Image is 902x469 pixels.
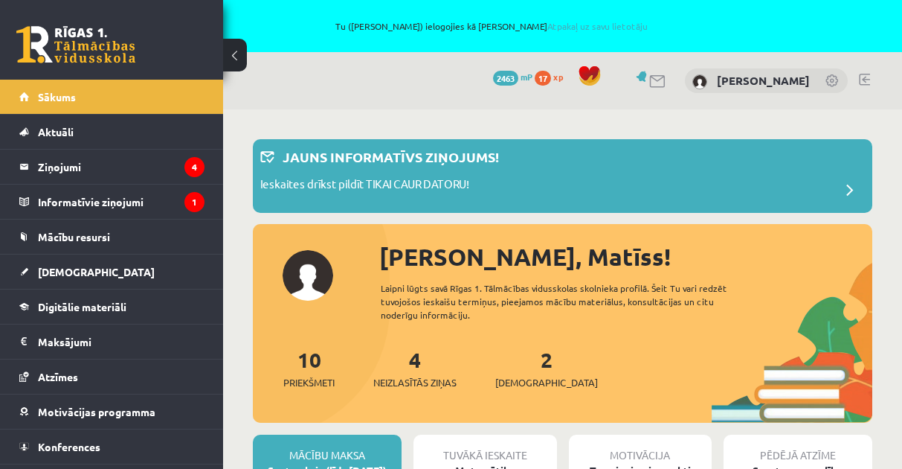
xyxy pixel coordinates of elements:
a: Ziņojumi4 [19,150,204,184]
span: Digitālie materiāli [38,300,126,313]
div: Mācību maksa [253,435,402,463]
a: Maksājumi [19,325,204,359]
i: 1 [184,192,204,212]
div: Motivācija [569,435,712,463]
legend: Maksājumi [38,325,204,359]
div: Laipni lūgts savā Rīgas 1. Tālmācības vidusskolas skolnieka profilā. Šeit Tu vari redzēt tuvojošo... [381,281,753,322]
legend: Informatīvie ziņojumi [38,185,204,219]
a: Aktuāli [19,115,204,149]
i: 4 [184,157,204,177]
a: Konferences [19,430,204,464]
div: Tuvākā ieskaite [413,435,556,463]
span: Aktuāli [38,125,74,138]
a: Sākums [19,80,204,114]
span: Konferences [38,440,100,453]
span: Tu ([PERSON_NAME]) ielogojies kā [PERSON_NAME] [171,22,812,31]
span: xp [553,71,563,83]
a: [DEMOGRAPHIC_DATA] [19,255,204,289]
span: [DEMOGRAPHIC_DATA] [38,265,155,278]
span: 17 [535,71,551,86]
a: 4Neizlasītās ziņas [373,346,457,390]
span: mP [521,71,532,83]
a: Informatīvie ziņojumi1 [19,185,204,219]
legend: Ziņojumi [38,150,204,184]
span: 2463 [493,71,518,86]
a: 17 xp [535,71,570,83]
div: Pēdējā atzīme [724,435,872,463]
p: Jauns informatīvs ziņojums! [283,147,499,167]
a: Atpakaļ uz savu lietotāju [547,20,648,32]
a: Atzīmes [19,360,204,394]
a: [PERSON_NAME] [717,73,810,88]
span: Sākums [38,90,76,103]
a: 2463 mP [493,71,532,83]
a: 10Priekšmeti [283,346,335,390]
a: Jauns informatīvs ziņojums! Ieskaites drīkst pildīt TIKAI CAUR DATORU! [260,147,865,205]
div: [PERSON_NAME], Matīss! [379,239,872,275]
span: Priekšmeti [283,375,335,390]
span: [DEMOGRAPHIC_DATA] [495,375,598,390]
a: Motivācijas programma [19,395,204,429]
span: Atzīmes [38,370,78,383]
img: Matīss Liepiņš [692,74,707,89]
a: 2[DEMOGRAPHIC_DATA] [495,346,598,390]
p: Ieskaites drīkst pildīt TIKAI CAUR DATORU! [260,176,469,197]
a: Mācību resursi [19,220,204,254]
span: Motivācijas programma [38,405,155,418]
span: Mācību resursi [38,230,110,243]
a: Digitālie materiāli [19,290,204,324]
span: Neizlasītās ziņas [373,375,457,390]
a: Rīgas 1. Tālmācības vidusskola [16,26,135,63]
